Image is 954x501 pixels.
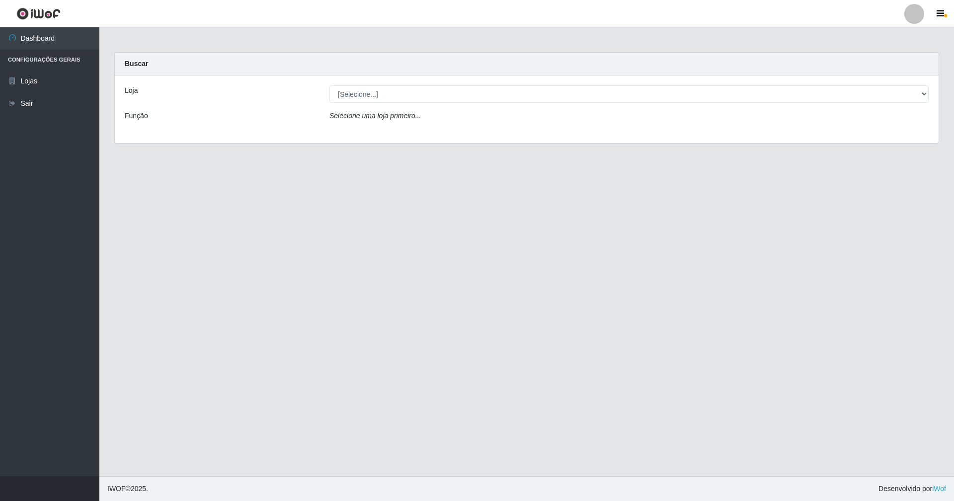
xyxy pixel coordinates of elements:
strong: Buscar [125,60,148,68]
img: CoreUI Logo [16,7,61,20]
label: Loja [125,85,138,96]
span: © 2025 . [107,484,148,494]
span: Desenvolvido por [878,484,946,494]
i: Selecione uma loja primeiro... [329,112,421,120]
span: IWOF [107,485,126,493]
a: iWof [932,485,946,493]
label: Função [125,111,148,121]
